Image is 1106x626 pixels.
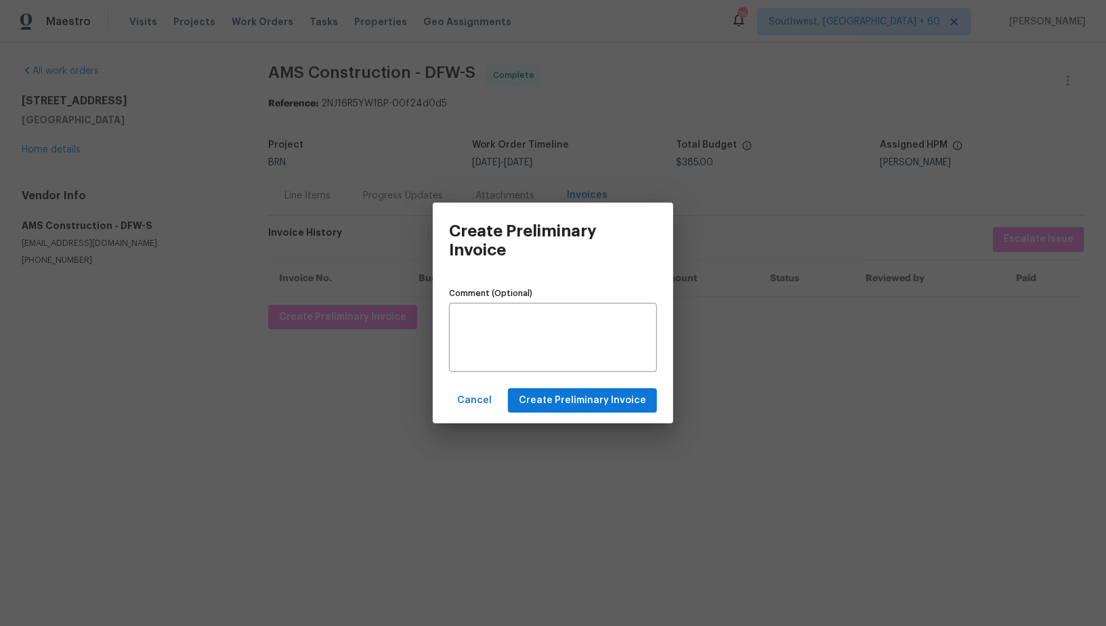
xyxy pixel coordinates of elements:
[508,388,657,413] button: Create Preliminary Invoice
[449,289,657,297] label: Comment (Optional)
[452,388,497,413] button: Cancel
[519,392,646,409] span: Create Preliminary Invoice
[449,222,621,259] h3: Create Preliminary Invoice
[457,392,492,409] span: Cancel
